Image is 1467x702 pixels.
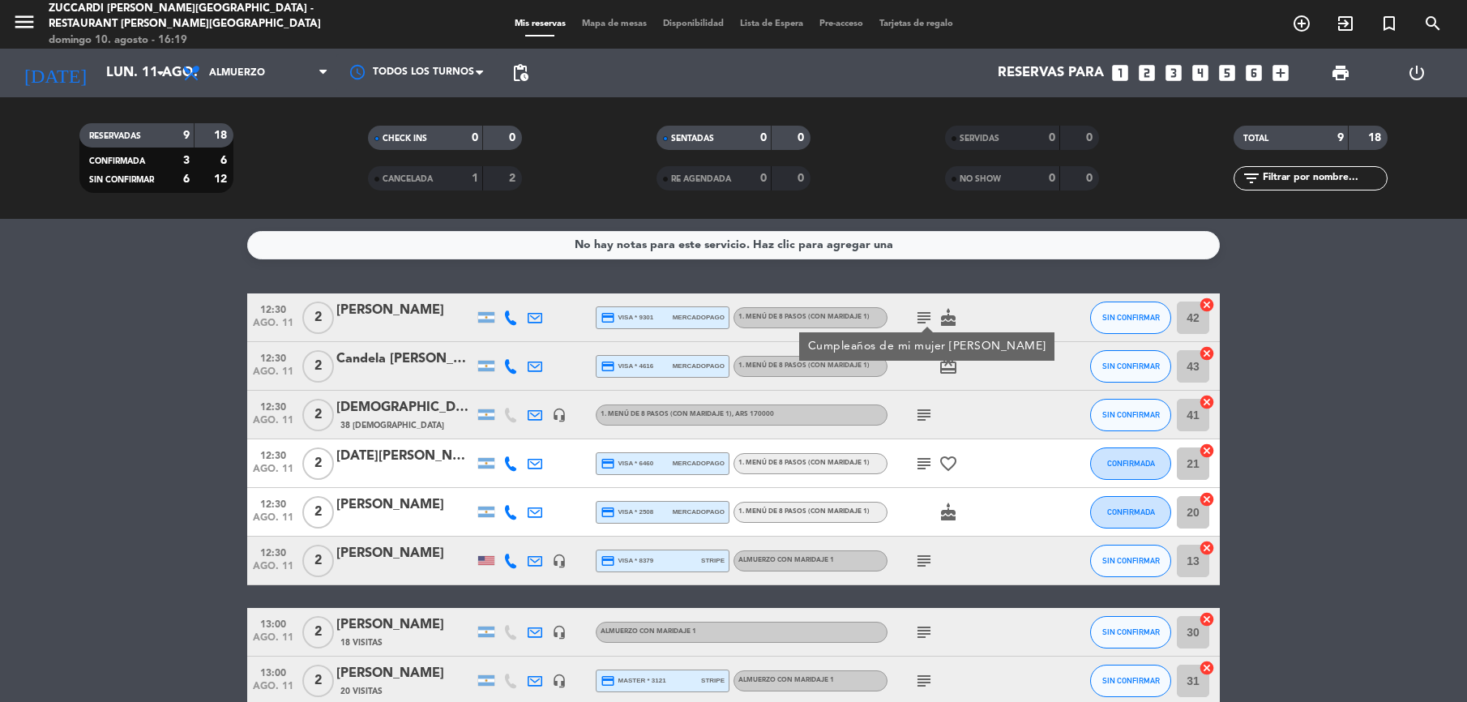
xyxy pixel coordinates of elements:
[601,456,653,471] span: visa * 6460
[507,19,574,28] span: Mis reservas
[253,318,293,336] span: ago. 11
[601,554,615,568] i: credit_card
[214,173,230,185] strong: 12
[871,19,961,28] span: Tarjetas de regalo
[575,236,893,255] div: No hay notas para este servicio. Haz clic para agregar una
[701,555,725,566] span: stripe
[1217,62,1238,83] i: looks_5
[1199,660,1215,676] i: cancel
[671,135,714,143] span: SENTADAS
[472,173,478,184] strong: 1
[89,176,154,184] span: SIN CONFIRMAR
[253,681,293,700] span: ago. 11
[253,464,293,482] span: ago. 11
[220,155,230,166] strong: 6
[1199,297,1215,313] i: cancel
[601,411,774,417] span: 1. MENÚ DE 8 PASOS (con maridaje 1)
[1199,611,1215,627] i: cancel
[511,63,530,83] span: pending_actions
[655,19,732,28] span: Disponibilidad
[1379,14,1399,33] i: turned_in_not
[340,636,383,649] span: 18 Visitas
[253,348,293,366] span: 12:30
[939,308,958,327] i: cake
[808,338,1046,355] div: Cumpleaños de mi mujer [PERSON_NAME]
[253,415,293,434] span: ago. 11
[760,132,767,143] strong: 0
[336,543,474,564] div: [PERSON_NAME]
[601,674,666,688] span: master * 3121
[738,460,870,466] span: 1. MENÚ DE 8 PASOS (con maridaje 1)
[811,19,871,28] span: Pre-acceso
[601,674,615,688] i: credit_card
[732,19,811,28] span: Lista de Espera
[574,19,655,28] span: Mapa de mesas
[1090,447,1171,480] button: CONFIRMADA
[673,312,725,323] span: mercadopago
[732,411,774,417] span: , ARS 170000
[336,494,474,516] div: [PERSON_NAME]
[601,310,653,325] span: visa * 9301
[253,445,293,464] span: 12:30
[183,155,190,166] strong: 3
[1049,132,1055,143] strong: 0
[601,359,615,374] i: credit_card
[1049,173,1055,184] strong: 0
[1199,491,1215,507] i: cancel
[601,505,615,520] i: credit_card
[1243,135,1268,143] span: TOTAL
[1199,540,1215,556] i: cancel
[601,505,653,520] span: visa * 2508
[1337,132,1344,143] strong: 9
[673,458,725,469] span: mercadopago
[383,175,433,183] span: CANCELADA
[1102,556,1160,565] span: SIN CONFIRMAR
[49,1,355,32] div: Zuccardi [PERSON_NAME][GEOGRAPHIC_DATA] - Restaurant [PERSON_NAME][GEOGRAPHIC_DATA]
[1090,496,1171,529] button: CONFIRMADA
[960,175,1001,183] span: NO SHOW
[1107,459,1155,468] span: CONFIRMADA
[914,551,934,571] i: subject
[1379,49,1455,97] div: LOG OUT
[336,300,474,321] div: [PERSON_NAME]
[1090,350,1171,383] button: SIN CONFIRMAR
[1090,302,1171,334] button: SIN CONFIRMAR
[253,512,293,531] span: ago. 11
[89,157,145,165] span: CONFIRMADA
[552,625,567,640] i: headset_mic
[253,542,293,561] span: 12:30
[340,419,444,432] span: 38 [DEMOGRAPHIC_DATA]
[1199,443,1215,459] i: cancel
[1270,62,1291,83] i: add_box
[914,405,934,425] i: subject
[1090,545,1171,577] button: SIN CONFIRMAR
[151,63,170,83] i: arrow_drop_down
[1102,410,1160,419] span: SIN CONFIRMAR
[601,554,653,568] span: visa * 8379
[1243,62,1264,83] i: looks_6
[302,302,334,334] span: 2
[383,135,427,143] span: CHECK INS
[253,396,293,415] span: 12:30
[601,310,615,325] i: credit_card
[340,685,383,698] span: 20 Visitas
[552,408,567,422] i: headset_mic
[671,175,731,183] span: RE AGENDADA
[552,554,567,568] i: headset_mic
[914,623,934,642] i: subject
[253,662,293,681] span: 13:00
[336,397,474,418] div: [DEMOGRAPHIC_DATA][PERSON_NAME]
[253,494,293,512] span: 12:30
[601,628,696,635] span: Almuerzo con maridaje 1
[998,66,1104,81] span: Reservas para
[1163,62,1184,83] i: looks_3
[701,675,725,686] span: stripe
[914,308,934,327] i: subject
[1336,14,1355,33] i: exit_to_app
[302,399,334,431] span: 2
[1102,362,1160,370] span: SIN CONFIRMAR
[49,32,355,49] div: domingo 10. agosto - 16:19
[183,173,190,185] strong: 6
[1423,14,1443,33] i: search
[1199,394,1215,410] i: cancel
